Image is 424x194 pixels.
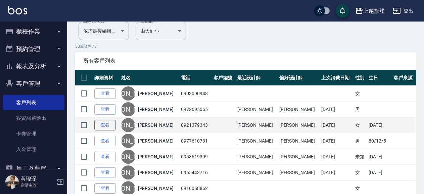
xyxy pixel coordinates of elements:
td: [DATE] [320,133,354,149]
td: 男 [354,133,367,149]
span: 所有客戶列表 [83,57,408,64]
td: [DATE] [320,149,354,165]
a: 查看 [94,152,116,162]
h5: 黃瑋琛 [20,176,55,182]
a: 客資篩選匯出 [3,110,64,126]
td: 0965443716 [179,165,211,181]
td: [DATE] [367,117,392,133]
button: 員工及薪資 [3,160,64,177]
p: 高階主管 [20,182,55,188]
div: [PERSON_NAME] [121,102,135,116]
td: 0977610731 [179,133,211,149]
td: [PERSON_NAME] [236,165,278,181]
a: 查看 [94,136,116,146]
th: 客戶編號 [212,70,236,86]
th: 生日 [367,70,392,86]
div: 上越旗艦 [363,7,385,15]
a: [PERSON_NAME] [138,169,174,176]
div: [PERSON_NAME] [121,150,135,164]
button: 客戶管理 [3,75,64,92]
td: [PERSON_NAME] [278,165,320,181]
td: 女 [354,117,367,133]
a: 查看 [94,183,116,194]
a: 查看 [94,88,116,99]
td: [PERSON_NAME] [278,149,320,165]
td: 80/12/5 [367,133,392,149]
th: 詳細資料 [93,70,120,86]
div: [PERSON_NAME] [121,165,135,180]
a: 查看 [94,167,116,178]
th: 客戶來源 [392,70,416,86]
div: [PERSON_NAME] [121,118,135,132]
button: 登出 [390,5,416,17]
a: 查看 [94,104,116,115]
td: 未知 [354,149,367,165]
td: [DATE] [320,165,354,181]
td: 女 [354,86,367,102]
td: [DATE] [367,165,392,181]
td: 0972695065 [179,102,211,117]
button: 預約管理 [3,40,64,58]
th: 姓名 [120,70,180,86]
button: save [336,4,349,17]
td: [DATE] [320,102,354,117]
a: 卡券管理 [3,126,64,142]
td: 男 [354,102,367,117]
td: 0958619399 [179,149,211,165]
a: [PERSON_NAME] [138,138,174,144]
a: [PERSON_NAME] [138,185,174,192]
div: [PERSON_NAME] [121,86,135,101]
th: 性別 [354,70,367,86]
td: [PERSON_NAME] [236,149,278,165]
div: 由大到小 [136,22,186,40]
a: [PERSON_NAME] [138,122,174,128]
td: 0903090948 [179,86,211,102]
img: Person [5,175,19,189]
td: 女 [354,165,367,181]
th: 最近設計師 [236,70,278,86]
a: [PERSON_NAME] [138,90,174,97]
td: [DATE] [367,149,392,165]
td: [PERSON_NAME] [236,102,278,117]
a: 客戶列表 [3,95,64,110]
a: [PERSON_NAME] [138,153,174,160]
th: 電話 [179,70,211,86]
img: Logo [8,6,27,14]
button: 上越旗艦 [352,4,387,18]
td: [PERSON_NAME] [236,117,278,133]
td: [DATE] [320,117,354,133]
button: 櫃檯作業 [3,23,64,40]
td: [PERSON_NAME] [236,133,278,149]
div: [PERSON_NAME] [121,134,135,148]
a: 入金管理 [3,142,64,157]
td: [PERSON_NAME] [278,102,320,117]
a: [PERSON_NAME] [138,106,174,113]
td: [PERSON_NAME] [278,117,320,133]
th: 偏好設計師 [278,70,320,86]
p: 50 筆資料, 1 / 1 [75,43,416,49]
td: [PERSON_NAME] [278,133,320,149]
th: 上次消費日期 [320,70,354,86]
td: 0921379343 [179,117,211,133]
a: 查看 [94,120,116,130]
button: 報表及分析 [3,57,64,75]
div: 依序最後編輯時間 [79,22,129,40]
